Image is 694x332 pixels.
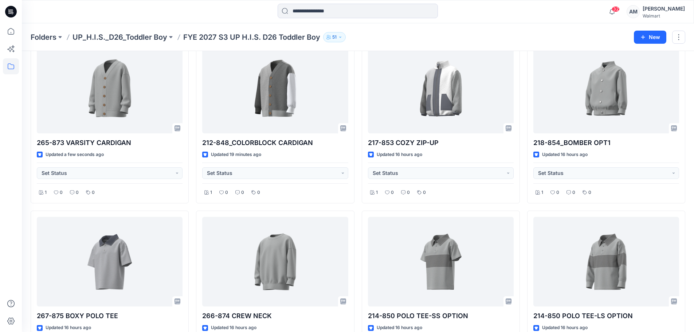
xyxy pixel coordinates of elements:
[241,189,244,196] p: 0
[37,43,183,133] a: 265-873 VARSITY CARDIGAN
[202,138,348,148] p: 212-848_COLORBLOCK CARDIGAN
[391,189,394,196] p: 0
[541,189,543,196] p: 1
[533,217,679,307] a: 214-850 POLO TEE-LS OPTION
[643,13,685,19] div: Walmart
[376,189,378,196] p: 1
[202,43,348,133] a: 212-848_COLORBLOCK CARDIGAN
[225,189,228,196] p: 0
[72,32,167,42] a: UP_H.I.S._D26_Toddler Boy
[45,189,47,196] p: 1
[377,151,422,159] p: Updated 16 hours ago
[211,151,261,159] p: Updated 19 minutes ago
[643,4,685,13] div: [PERSON_NAME]
[542,151,588,159] p: Updated 16 hours ago
[211,324,256,332] p: Updated 16 hours ago
[572,189,575,196] p: 0
[46,324,91,332] p: Updated 16 hours ago
[368,43,514,133] a: 217-853 COZY ZIP-UP
[368,311,514,321] p: 214-850 POLO TEE-SS OPTION
[533,43,679,133] a: 218-854_BOMBER OPT1
[407,189,410,196] p: 0
[202,217,348,307] a: 266-874 CREW NECK
[368,138,514,148] p: 217-853 COZY ZIP-UP
[612,6,620,12] span: 32
[423,189,426,196] p: 0
[556,189,559,196] p: 0
[31,32,56,42] a: Folders
[634,31,666,44] button: New
[37,217,183,307] a: 267-875 BOXY POLO TEE
[533,311,679,321] p: 214-850 POLO TEE-LS OPTION
[257,189,260,196] p: 0
[92,189,95,196] p: 0
[542,324,588,332] p: Updated 16 hours ago
[37,138,183,148] p: 265-873 VARSITY CARDIGAN
[46,151,104,159] p: Updated a few seconds ago
[183,32,320,42] p: FYE 2027 S3 UP H.I.S. D26 Toddler Boy
[37,311,183,321] p: 267-875 BOXY POLO TEE
[202,311,348,321] p: 266-874 CREW NECK
[627,5,640,18] div: AM
[210,189,212,196] p: 1
[368,217,514,307] a: 214-850 POLO TEE-SS OPTION
[332,33,337,41] p: 51
[323,32,346,42] button: 51
[76,189,79,196] p: 0
[533,138,679,148] p: 218-854_BOMBER OPT1
[588,189,591,196] p: 0
[60,189,63,196] p: 0
[377,324,422,332] p: Updated 16 hours ago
